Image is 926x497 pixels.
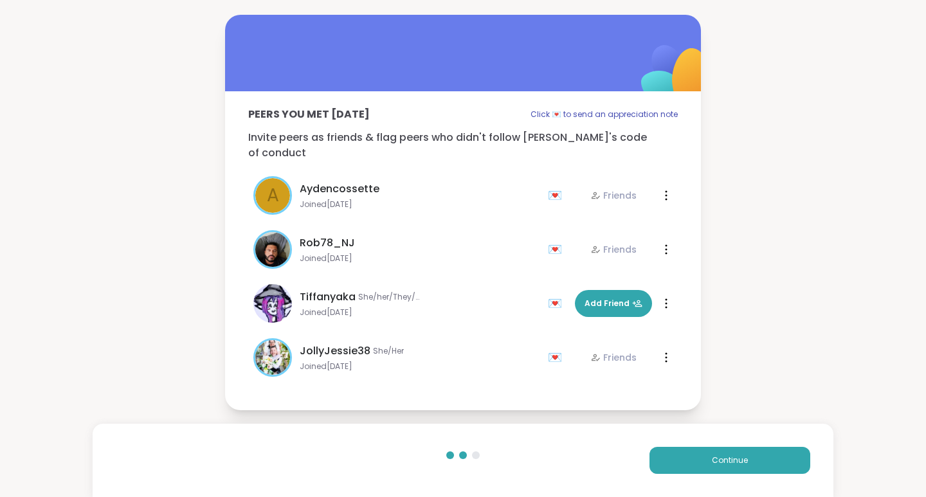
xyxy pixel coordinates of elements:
[590,351,637,364] div: Friends
[611,12,739,140] img: ShareWell Logomark
[300,181,379,197] span: Aydencossette
[248,107,370,122] p: Peers you met [DATE]
[255,340,290,375] img: JollyJessie38
[253,284,292,323] img: Tiffanyaka
[585,298,642,309] span: Add Friend
[255,232,290,267] img: Rob78_NJ
[548,239,567,260] div: 💌
[300,343,370,359] span: JollyJessie38
[300,307,540,318] span: Joined [DATE]
[548,293,567,314] div: 💌
[248,130,678,161] p: Invite peers as friends & flag peers who didn't follow [PERSON_NAME]'s code of conduct
[590,189,637,202] div: Friends
[548,347,567,368] div: 💌
[300,199,540,210] span: Joined [DATE]
[300,253,540,264] span: Joined [DATE]
[300,361,540,372] span: Joined [DATE]
[548,185,567,206] div: 💌
[712,455,748,466] span: Continue
[590,243,637,256] div: Friends
[649,447,810,474] button: Continue
[531,107,678,122] p: Click 💌 to send an appreciation note
[373,346,404,356] span: She/Her
[575,290,652,317] button: Add Friend
[267,182,279,209] span: A
[300,289,356,305] span: Tiffanyaka
[300,235,355,251] span: Rob78_NJ
[358,292,422,302] span: She/her/They/Them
